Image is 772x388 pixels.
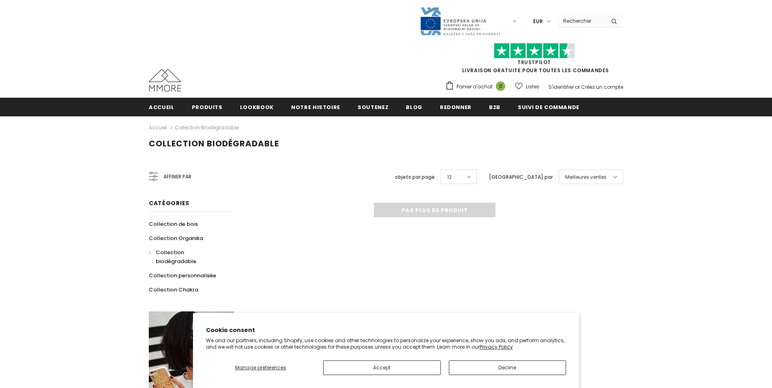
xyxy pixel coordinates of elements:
a: Privacy Policy [480,343,513,350]
a: Accueil [149,123,167,133]
span: EUR [533,17,543,26]
span: Accueil [149,103,174,111]
a: Redonner [440,98,472,116]
button: Accept [323,360,441,375]
a: Lookbook [240,98,274,116]
span: B2B [489,103,500,111]
a: S'identifier [549,84,574,90]
label: [GEOGRAPHIC_DATA] par [489,173,553,181]
span: Notre histoire [291,103,340,111]
span: Collection Chakra [149,286,198,294]
span: Panier d'achat [457,83,493,91]
a: Produits [192,98,223,116]
a: Collection Chakra [149,283,198,297]
span: Produits [192,103,223,111]
a: Blog [406,98,422,116]
p: We and our partners, including Shopify, use cookies and other technologies to personalize your ex... [206,337,566,350]
span: Listes [526,83,539,91]
button: Manage preferences [206,360,315,375]
span: LIVRAISON GRATUITE POUR TOUTES LES COMMANDES [445,47,623,74]
span: Collection personnalisée [149,272,216,279]
span: Blog [406,103,422,111]
span: 12 [447,173,452,181]
span: or [575,84,580,90]
span: 0 [496,81,505,91]
a: Notre histoire [291,98,340,116]
img: Cas MMORE [149,69,181,92]
span: Manage preferences [235,364,286,371]
span: Collection Organika [149,234,203,242]
a: Créez un compte [581,84,623,90]
a: Collection biodégradable [149,245,225,268]
img: Faites confiance aux étoiles pilotes [494,43,575,59]
span: Collection biodégradable [156,249,196,265]
a: B2B [489,98,500,116]
span: Collection biodégradable [149,138,279,149]
input: Search Site [558,15,605,27]
a: Suivi de commande [518,98,579,116]
span: Redonner [440,103,472,111]
a: Accueil [149,98,174,116]
span: Meilleures ventes [565,173,607,181]
span: Catégories [149,199,189,207]
span: Lookbook [240,103,274,111]
a: TrustPilot [517,59,551,66]
span: soutenez [358,103,388,111]
a: soutenez [358,98,388,116]
a: Panier d'achat 0 [445,81,509,93]
a: Collection Organika [149,231,203,245]
a: Collection personnalisée [149,268,216,283]
h2: Cookie consent [206,326,566,334]
img: Javni Razpis [420,6,501,36]
span: Affiner par [163,172,191,181]
a: Collection de bois [149,217,198,231]
span: Suivi de commande [518,103,579,111]
a: Collection biodégradable [175,124,239,131]
span: Collection de bois [149,220,198,228]
a: Listes [515,79,539,94]
a: Javni Razpis [420,17,501,24]
label: objets par page [395,173,435,181]
button: Decline [449,360,566,375]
